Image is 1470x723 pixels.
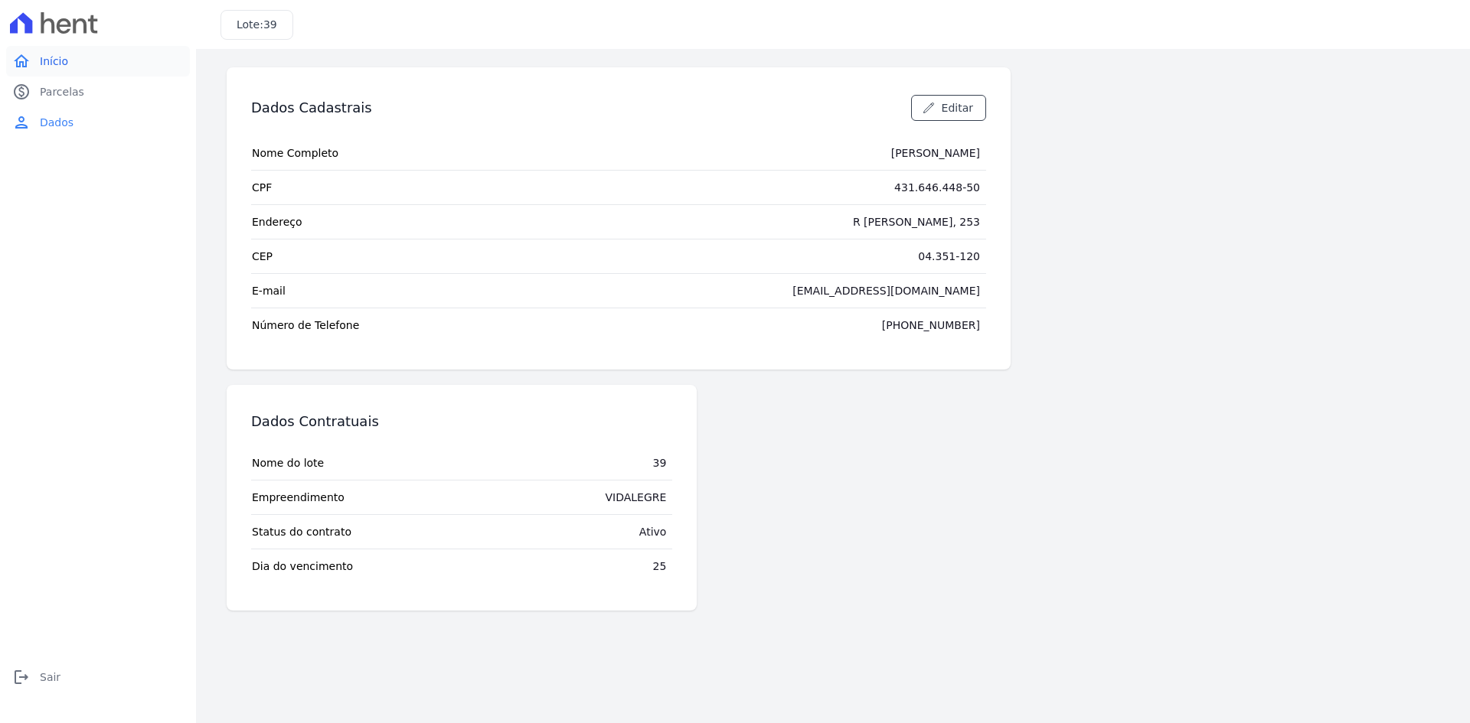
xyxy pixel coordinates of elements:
span: CEP [252,249,273,264]
div: R [PERSON_NAME], 253 [853,214,980,230]
a: Editar [911,95,986,121]
span: Status do contrato [252,524,351,539]
span: Nome do lote [252,455,324,471]
span: Início [40,54,68,69]
a: paidParcelas [6,77,190,107]
i: person [12,113,31,132]
h3: Dados Cadastrais [251,99,372,117]
div: VIDALEGRE [606,490,667,505]
h3: Dados Contratuais [251,412,379,431]
div: [PERSON_NAME] [891,145,980,161]
div: Ativo [639,524,667,539]
span: CPF [252,180,272,195]
i: logout [12,668,31,686]
span: Número de Telefone [252,318,359,333]
div: 39 [653,455,667,471]
span: Nome Completo [252,145,338,161]
span: Dia do vencimento [252,559,353,574]
span: 39 [263,18,277,31]
div: 431.646.448-50 [894,180,980,195]
div: [EMAIL_ADDRESS][DOMAIN_NAME] [792,283,980,298]
a: personDados [6,107,190,138]
h3: Lote: [237,17,277,33]
span: Sair [40,669,60,685]
a: homeInício [6,46,190,77]
span: Dados [40,115,73,130]
span: Parcelas [40,84,84,99]
div: 04.351-120 [918,249,980,264]
i: home [12,52,31,70]
span: E-mail [252,283,286,298]
i: paid [12,83,31,101]
span: Endereço [252,214,302,230]
span: Editar [942,100,973,116]
div: [PHONE_NUMBER] [882,318,980,333]
span: Empreendimento [252,490,345,505]
a: logoutSair [6,662,190,692]
div: 25 [653,559,667,574]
